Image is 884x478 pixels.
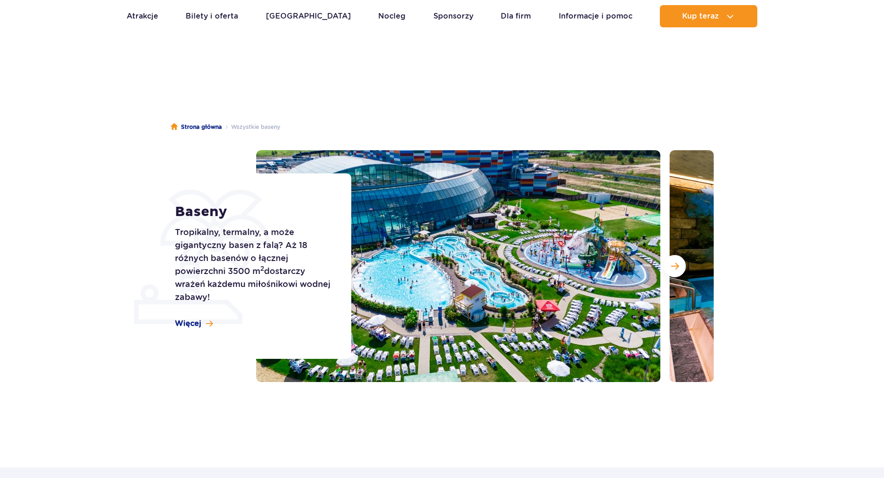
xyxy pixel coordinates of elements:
span: Kup teraz [682,12,719,20]
a: Strona główna [171,122,222,132]
span: Więcej [175,319,201,329]
a: Bilety i oferta [186,5,238,27]
a: Sponsorzy [433,5,473,27]
li: Wszystkie baseny [222,122,280,132]
sup: 2 [260,265,264,272]
button: Następny slajd [664,255,686,277]
button: Kup teraz [660,5,757,27]
img: Zewnętrzna część Suntago z basenami i zjeżdżalniami, otoczona leżakami i zielenią [256,150,660,382]
a: Nocleg [378,5,406,27]
p: Tropikalny, termalny, a może gigantyczny basen z falą? Aż 18 różnych basenów o łącznej powierzchn... [175,226,330,304]
a: Dla firm [501,5,531,27]
a: Atrakcje [127,5,158,27]
a: [GEOGRAPHIC_DATA] [266,5,351,27]
h1: Baseny [175,204,330,220]
a: Informacje i pomoc [559,5,632,27]
a: Więcej [175,319,213,329]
